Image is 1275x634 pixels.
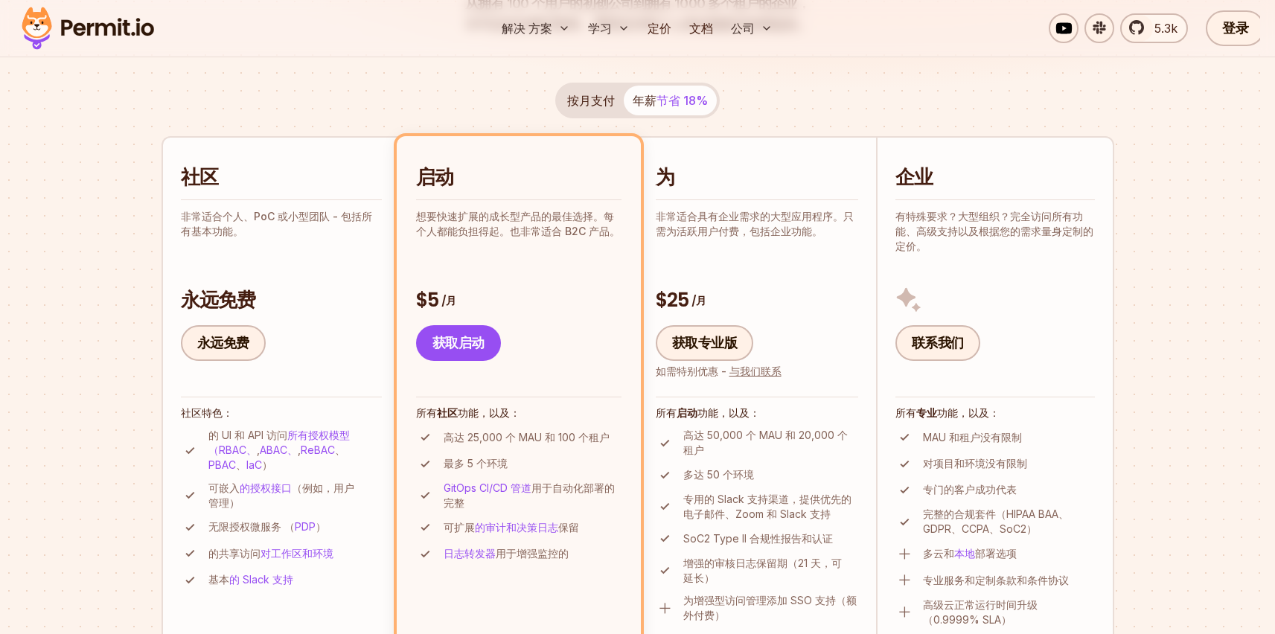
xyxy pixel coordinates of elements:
[437,406,458,419] strong: 社区
[208,481,382,510] p: 可嵌入 （例如，用户管理）
[923,430,1022,445] p: MAU 和租户没有限制
[181,406,382,420] h4: 社区特色：
[416,325,501,361] a: 获取启动
[295,520,316,533] a: PDP
[444,481,621,510] p: 用于自动化部署的完整
[656,364,782,379] div: 如需特别优惠 -
[656,164,858,191] h2: 为
[301,444,335,456] a: ReBAC
[208,519,326,534] p: 无限授权微服务 （ ）
[691,293,706,308] span: /月
[923,573,1069,588] p: 专业服务和定制条款和条件协议
[1120,13,1188,43] a: 5.3k
[895,209,1095,254] p: 有特殊要求？大型组织？完全访问所有功能、高级支持以及根据您的需求量身定制的定价。
[677,406,697,419] strong: 启动
[683,556,858,586] p: 增强的审核日志保留期（21 天，可延长）
[923,482,1017,497] p: 专门的客户成功代表
[416,164,621,191] h2: 启动
[416,209,621,239] p: 想要快速扩展的成长型产品的最佳选择。每个人都能负担得起。也非常适合 B2C 产品。
[683,531,833,546] p: SoC2 Type II 合规性报告和认证
[208,546,333,561] p: 的共享访问
[923,546,1017,561] p: 多云和 部署选项
[246,458,262,471] a: IaC
[416,287,621,314] h3: $5
[208,428,382,473] p: 的 UI 和 API 访问 , , 、 、 ）
[444,430,610,445] p: 高达 25,000 个 MAU 和 100 个租户
[725,13,779,43] button: 公司
[15,3,161,54] img: 许可证标志
[229,573,293,586] a: 的 Slack 支持
[441,293,456,308] span: /月
[729,365,782,377] a: 与我们联系
[895,406,1095,420] h4: 所有 功能，以及：
[181,287,382,314] h3: 永远免费
[683,428,858,458] p: 高达 50,000 个 MAU 和 20,000 个租户
[260,444,298,456] a: ABAC、
[444,481,531,494] a: GitOps CI/CD 管道
[923,598,1095,627] p: 高级云正常运行时间升级 （0.9999% SLA）
[558,86,624,115] button: 按月支付
[683,13,719,43] a: 文档
[916,406,937,419] strong: 专业
[181,325,266,361] a: 永远免费
[923,456,1027,471] p: 对项目和环境没有限制
[954,547,975,560] a: 本地
[683,492,858,522] p: 专用的 Slack 支持渠道，提供优先的电子邮件、Zoom 和 Slack 支持
[208,458,236,471] a: PBAC
[444,546,569,561] p: 用于增强监控的
[683,467,754,482] p: 多达 50 个环境
[582,13,636,43] button: 学习
[416,406,621,420] h4: 所有 功能，以及：
[923,507,1095,537] p: 完整的合规套件（HIPAA BAA、GDPR、CCPA、SoC2）
[240,481,292,494] a: 的授权接口
[444,520,579,535] p: 可扩展 保留
[181,209,382,239] p: 非常适合个人、PoC 或小型团队 - 包括所有基本功能。
[656,287,858,314] h3: $25
[475,521,558,534] a: 的审计和决策日志
[1206,10,1265,46] a: 登录
[683,593,858,623] p: 为增强型访问管理添加 SSO 支持（额外付费）
[642,13,677,43] a: 定价
[181,164,382,191] h2: 社区
[895,164,1095,191] h2: 企业
[496,13,576,43] button: 解决 方案
[1145,19,1177,37] span: 5.3k
[444,456,508,471] p: 最多 5 个环境
[444,547,496,560] a: 日志转发器
[208,572,293,587] p: 基本
[261,547,333,560] a: 对工作区和环境
[656,406,858,420] h4: 所有 功能，以及：
[895,325,980,361] a: 联系我们
[656,209,858,239] p: 非常适合具有企业需求的大型应用程序。只需为活跃用户付费，包括企业功能。
[656,325,754,361] a: 获取专业版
